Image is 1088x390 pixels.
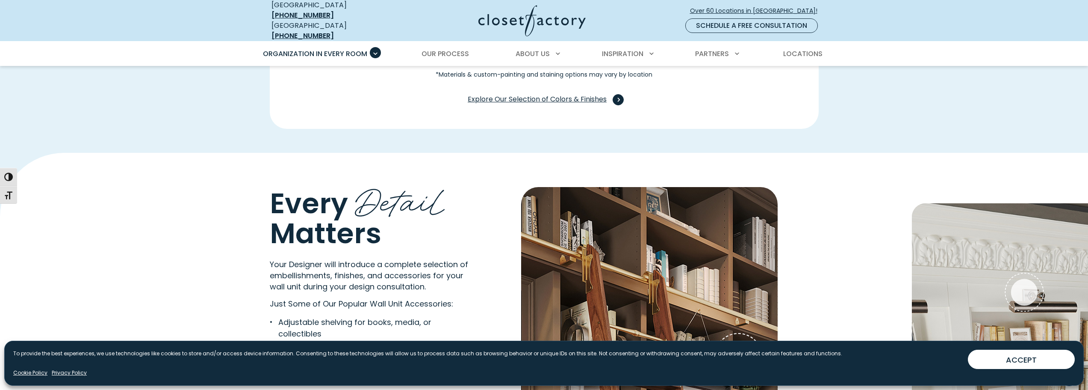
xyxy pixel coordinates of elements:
[270,298,492,310] p: Just Some of Our Popular Wall Unit Accessories:
[467,91,621,108] a: Explore Our Selection of Colors & Finishes
[695,49,729,59] span: Partners
[516,49,550,59] span: About Us
[783,49,823,59] span: Locations
[346,71,742,77] small: *Materials & custom-painting and staining options may vary by location
[270,316,465,339] li: Adjustable shelving for books, media, or collectibles
[270,214,381,253] span: Matters
[478,5,586,36] img: Closet Factory Logo
[355,173,446,224] span: Detail
[468,94,620,105] span: Explore Our Selection of Colors & Finishes
[690,3,825,18] a: Over 60 Locations in [GEOGRAPHIC_DATA]!
[690,6,824,15] span: Over 60 Locations in [GEOGRAPHIC_DATA]!
[685,18,818,33] a: Schedule a Free Consultation
[968,350,1075,369] button: ACCEPT
[270,183,348,223] span: Every
[602,49,643,59] span: Inspiration
[13,350,842,357] p: To provide the best experiences, we use technologies like cookies to store and/or access device i...
[257,42,831,66] nav: Primary Menu
[271,10,334,20] a: [PHONE_NUMBER]
[13,369,47,377] a: Cookie Policy
[270,259,468,292] span: Your Designer will introduce a complete selection of embellishments, finishes, and accessories fo...
[271,31,334,41] a: [PHONE_NUMBER]
[52,369,87,377] a: Privacy Policy
[422,49,469,59] span: Our Process
[263,49,367,59] span: Organization in Every Room
[271,21,395,41] div: [GEOGRAPHIC_DATA]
